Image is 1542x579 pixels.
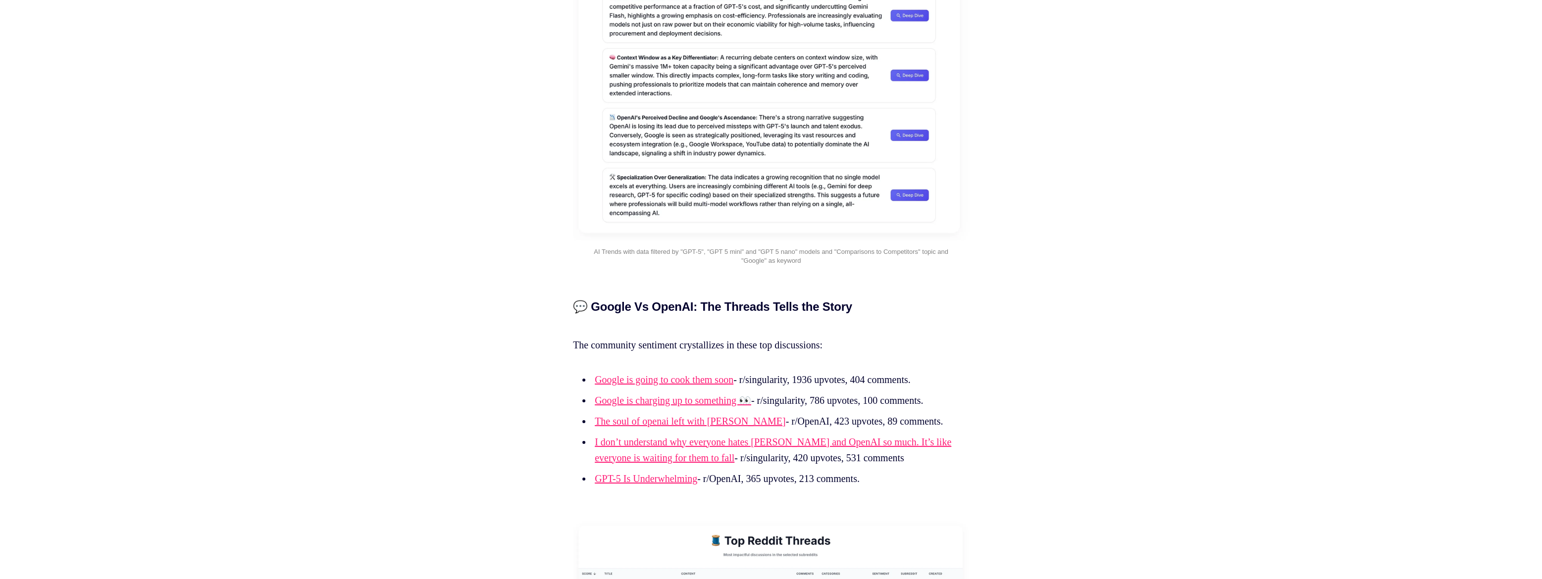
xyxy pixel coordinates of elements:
li: - r/OpenAI, 423 upvotes, 89 comments. [592,413,954,429]
li: - r/singularity, 786 upvotes, 100 comments. [592,392,954,408]
a: I don’t understand why everyone hates [PERSON_NAME] and OpenAI so much. It’s like everyone is wai... [595,436,951,463]
a: Google is charging up to something 👀 [595,395,751,406]
a: GPT-5 Is Underwhelming [595,473,697,484]
p: The community sentiment crystallizes in these top discussions: [573,321,969,353]
li: - r/singularity, 1936 upvotes, 404 comments. [592,372,954,387]
a: The soul of openai left with [PERSON_NAME] [595,416,786,427]
li: - r/singularity, 420 upvotes, 531 comments [592,434,954,466]
a: Google is going to cook them soon [595,374,733,385]
span: AI Trends with data filtered by "GPT-5", "GPT 5 mini" and "GPT 5 nano" models and "Comparisons to... [594,248,950,264]
li: - r/OpenAI, 365 upvotes, 213 comments. [592,471,954,486]
h3: 💬 Google Vs OpenAI: The Threads Tells the Story [573,300,969,314]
